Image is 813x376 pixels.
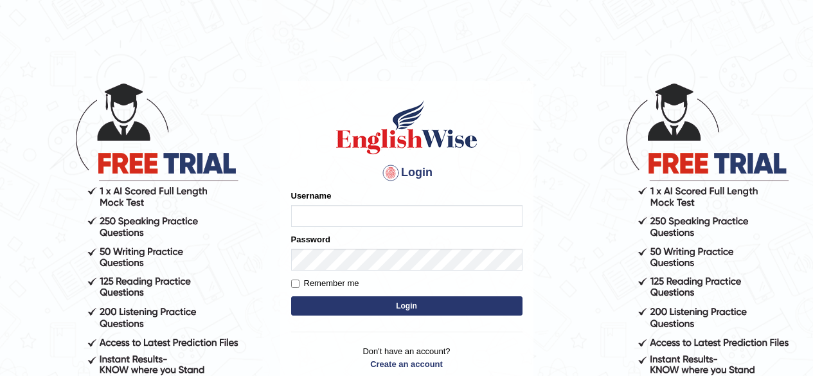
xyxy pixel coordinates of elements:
[291,358,523,370] a: Create an account
[291,296,523,316] button: Login
[291,277,359,290] label: Remember me
[291,163,523,183] h4: Login
[334,98,480,156] img: Logo of English Wise sign in for intelligent practice with AI
[291,190,332,202] label: Username
[291,233,330,246] label: Password
[291,280,299,288] input: Remember me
